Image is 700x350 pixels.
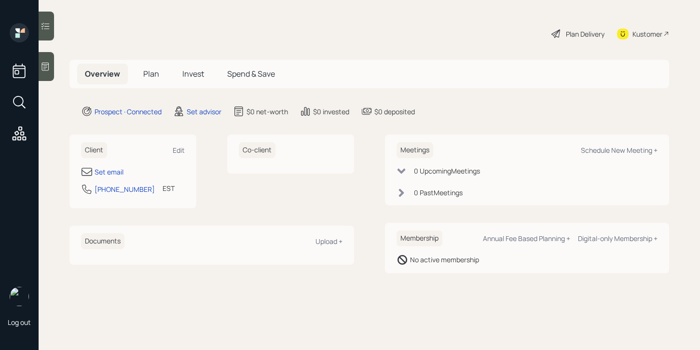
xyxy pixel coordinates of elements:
div: Upload + [316,237,343,246]
h6: Membership [397,230,442,246]
div: [PHONE_NUMBER] [95,184,155,194]
div: 0 Past Meeting s [414,188,463,198]
div: Digital-only Membership + [578,234,658,243]
span: Overview [85,68,120,79]
div: $0 net-worth [247,107,288,117]
div: Prospect · Connected [95,107,162,117]
div: No active membership [410,255,479,265]
h6: Co-client [239,142,275,158]
span: Plan [143,68,159,79]
div: Set email [95,167,124,177]
div: Kustomer [632,29,662,39]
h6: Documents [81,233,124,249]
h6: Client [81,142,107,158]
div: Set advisor [187,107,221,117]
img: retirable_logo.png [10,287,29,306]
div: 0 Upcoming Meeting s [414,166,480,176]
h6: Meetings [397,142,433,158]
div: Annual Fee Based Planning + [483,234,570,243]
div: Plan Delivery [566,29,604,39]
div: Schedule New Meeting + [581,146,658,155]
div: $0 invested [313,107,349,117]
div: Edit [173,146,185,155]
div: Log out [8,318,31,327]
div: EST [163,183,175,193]
span: Spend & Save [227,68,275,79]
div: $0 deposited [374,107,415,117]
span: Invest [182,68,204,79]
